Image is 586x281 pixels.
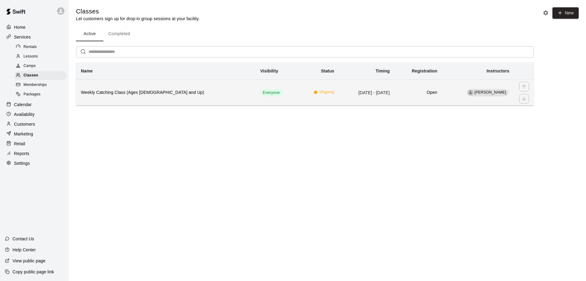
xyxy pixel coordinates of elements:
p: Reports [14,150,29,157]
a: Home [5,23,64,32]
span: [PERSON_NAME] [475,90,506,94]
button: Completed [103,27,135,41]
a: Services [5,32,64,42]
p: Help Center [13,247,36,253]
b: Name [81,68,93,73]
p: Availability [14,111,35,117]
span: Rentals [24,44,37,50]
div: This service is visible to all of your customers [260,89,282,96]
p: Marketing [14,131,33,137]
p: Contact Us [13,236,34,242]
p: Services [14,34,31,40]
h6: Weekly Catching Class (Ages [DEMOGRAPHIC_DATA] and Up) [81,89,251,96]
span: Everyone [260,90,282,96]
a: Lessons [15,52,69,61]
h6: Open [400,89,437,96]
span: Packages [24,91,41,98]
td: [DATE] - [DATE] [339,79,395,105]
button: Classes settings [541,8,550,17]
h5: Classes [76,7,200,16]
p: Settings [14,160,30,166]
a: Packages [15,90,69,99]
p: Let customers sign up for drop-in group sessions at your facility. [76,16,200,22]
div: Memberships [15,81,66,89]
a: Availability [5,110,64,119]
button: New [552,7,579,19]
a: Reports [5,149,64,158]
div: Kameron Forte [468,90,473,95]
b: Registration [412,68,437,73]
b: Instructors [487,68,509,73]
p: Home [14,24,26,30]
span: Memberships [24,82,47,88]
p: Calendar [14,102,32,108]
a: Marketing [5,129,64,139]
b: Timing [375,68,390,73]
p: Copy public page link [13,269,54,275]
a: Memberships [15,80,69,90]
div: Lessons [15,52,66,61]
span: Camps [24,63,36,69]
span: Ongoing [320,89,334,95]
span: Lessons [24,54,38,60]
p: Customers [14,121,35,127]
span: Classes [24,72,38,79]
div: Rentals [15,43,66,51]
p: View public page [13,258,45,264]
a: Camps [15,61,69,71]
b: Visibility [260,68,278,73]
p: Retail [14,141,25,147]
table: simple table [76,62,534,105]
a: Classes [15,71,69,80]
a: Calendar [5,100,64,109]
a: Retail [5,139,64,148]
a: Rentals [15,42,69,52]
button: Active [76,27,103,41]
a: Customers [5,120,64,129]
div: Packages [15,90,66,99]
a: Settings [5,159,64,168]
div: Classes [15,71,66,80]
div: Camps [15,62,66,70]
b: Status [321,68,334,73]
